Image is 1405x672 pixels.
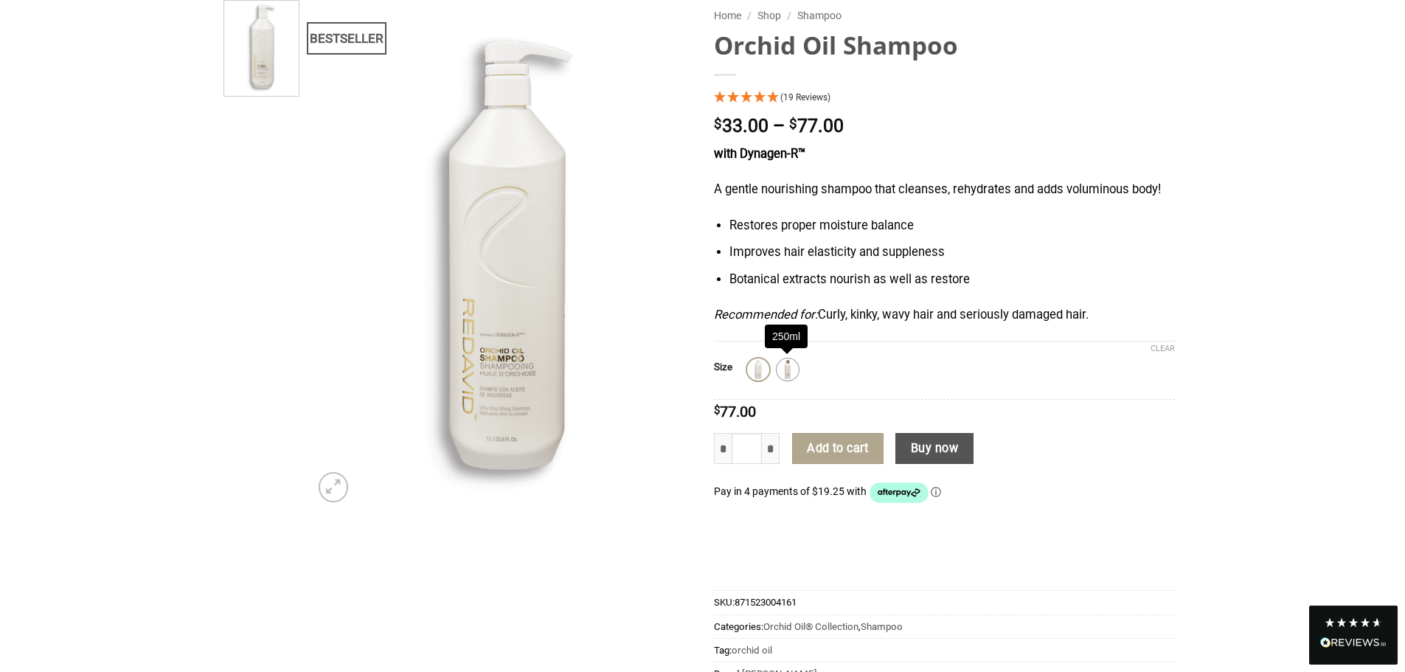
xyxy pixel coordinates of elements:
[714,433,732,464] input: Reduce quantity of Orchid Oil Shampoo
[1320,637,1387,648] img: REVIEWS.io
[714,403,756,420] bdi: 77.00
[1324,617,1383,628] div: 4.8 Stars
[931,485,941,497] a: Information - Opens a dialog
[714,30,1175,61] h1: Orchid Oil Shampoo
[778,360,797,379] img: 250ml
[787,10,791,21] span: /
[861,621,903,632] a: Shampoo
[773,115,785,136] span: –
[714,485,869,497] span: Pay in 4 payments of $19.25 with
[729,270,1174,290] li: Botanical extracts nourish as well as restore
[763,621,858,632] a: Orchid Oil® Collection
[714,530,1175,547] iframe: Secure payment input frame
[780,92,830,103] span: (19 Reviews)
[714,638,1175,662] span: Tag:
[757,10,781,21] a: Shop
[732,645,772,656] a: orchid oil
[714,362,732,373] label: Size
[747,10,752,21] span: /
[789,115,844,136] bdi: 77.00
[732,433,763,464] input: Product quantity
[714,590,1175,614] span: SKU:
[729,216,1174,236] li: Restores proper moisture balance
[1151,344,1175,354] a: Clear options
[714,308,818,322] em: Recommended for:
[895,433,973,464] button: Buy now
[789,117,797,131] span: $
[797,10,842,21] a: Shampoo
[714,614,1175,638] span: Categories: ,
[792,433,884,464] button: Add to cart
[714,147,805,161] strong: with Dynagen-R™
[762,433,780,464] input: Increase quantity of Orchid Oil Shampoo
[735,597,797,608] span: 871523004161
[319,472,348,502] a: Zoom
[714,115,769,136] bdi: 33.00
[714,10,741,21] a: Home
[714,117,722,131] span: $
[729,243,1174,263] li: Improves hair elasticity and suppleness
[714,305,1175,325] p: Curly, kinky, wavy hair and seriously damaged hair.
[714,7,1175,24] nav: Breadcrumb
[714,180,1175,200] p: A gentle nourishing shampoo that cleanses, rehydrates and adds voluminous body!
[1320,634,1387,654] div: Read All Reviews
[749,360,768,379] img: 1L
[714,405,720,416] span: $
[1309,606,1398,665] div: Read All Reviews
[714,89,1175,108] div: 4.95 Stars - 19 Reviews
